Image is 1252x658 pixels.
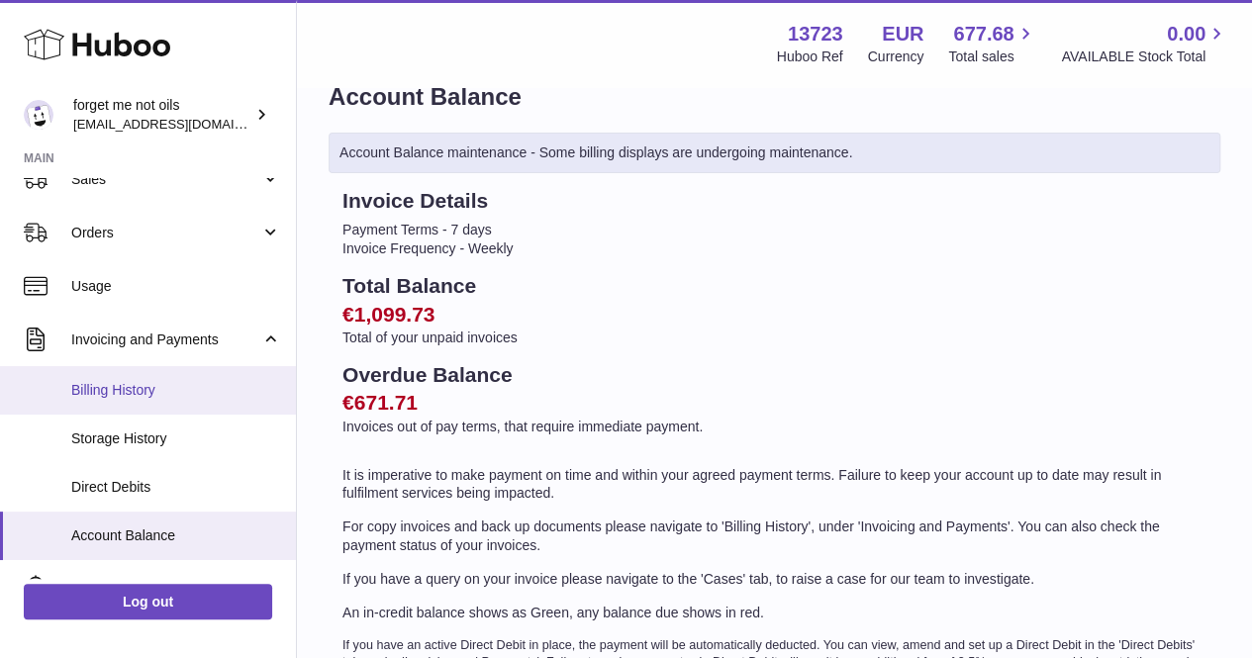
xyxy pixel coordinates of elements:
[71,478,281,497] span: Direct Debits
[1061,21,1228,66] a: 0.00 AVAILABLE Stock Total
[71,577,281,596] span: Cases
[71,429,281,448] span: Storage History
[342,604,1206,622] p: An in-credit balance shows as Green, any balance due shows in red.
[1167,21,1205,47] span: 0.00
[342,239,1206,258] li: Invoice Frequency - Weekly
[777,47,843,66] div: Huboo Ref
[24,584,272,619] a: Log out
[953,21,1013,47] span: 677.68
[1061,47,1228,66] span: AVAILABLE Stock Total
[73,96,251,134] div: forget me not oils
[342,221,1206,239] li: Payment Terms - 7 days
[948,47,1036,66] span: Total sales
[342,466,1206,504] p: It is imperative to make payment on time and within your agreed payment terms. Failure to keep yo...
[71,170,260,189] span: Sales
[342,272,1206,300] h2: Total Balance
[342,517,1206,555] p: For copy invoices and back up documents please navigate to 'Billing History', under 'Invoicing an...
[342,418,1206,436] p: Invoices out of pay terms, that require immediate payment.
[342,329,1206,347] p: Total of your unpaid invoices
[71,330,260,349] span: Invoicing and Payments
[71,381,281,400] span: Billing History
[788,21,843,47] strong: 13723
[342,301,1206,329] h2: €1,099.73
[342,361,1206,389] h2: Overdue Balance
[71,277,281,296] span: Usage
[342,187,1206,215] h2: Invoice Details
[71,224,260,242] span: Orders
[882,21,923,47] strong: EUR
[24,100,53,130] img: forgetmenothf@gmail.com
[342,570,1206,589] p: If you have a query on your invoice please navigate to the 'Cases' tab, to raise a case for our t...
[948,21,1036,66] a: 677.68 Total sales
[71,526,281,545] span: Account Balance
[868,47,924,66] div: Currency
[329,133,1220,173] div: Account Balance maintenance - Some billing displays are undergoing maintenance.
[329,81,1220,113] h1: Account Balance
[342,389,1206,417] h2: €671.71
[73,116,291,132] span: [EMAIL_ADDRESS][DOMAIN_NAME]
